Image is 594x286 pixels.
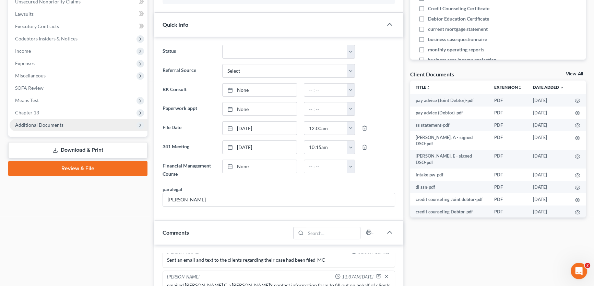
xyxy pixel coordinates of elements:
span: SOFA Review [15,85,44,91]
td: PDF [489,107,527,119]
span: monthly operating reports [428,46,484,53]
td: PDF [489,94,527,107]
span: Executory Contracts [15,23,59,29]
label: Status [159,45,219,59]
a: Lawsuits [10,8,147,20]
label: File Date [159,121,219,135]
label: Paperwork appt [159,102,219,116]
input: -- : -- [304,84,347,97]
a: Extensionunfold_more [494,85,522,90]
a: None [223,84,296,97]
span: current mortgage statement [428,26,488,33]
td: [DATE] [527,107,569,119]
div: [PERSON_NAME] [167,274,200,281]
td: dl ssn-pdf [410,181,489,193]
span: Quick Info [163,21,188,28]
span: Miscellaneous [15,73,46,78]
span: 11:37AM[DATE] [342,274,373,280]
input: -- : -- [304,160,347,173]
a: Download & Print [8,142,147,158]
td: PDF [489,206,527,218]
td: [DATE] [527,169,569,181]
label: BK Consult [159,83,219,97]
a: SOFA Review [10,82,147,94]
td: [DATE] [527,119,569,131]
td: [PERSON_NAME], E - signed DSO-pdf [410,150,489,169]
span: business case income projection [428,57,497,63]
a: Date Added expand_more [533,85,564,90]
div: Sent an email and text to the clients regarding their case had been filed-MC [167,257,391,263]
span: Lawsuits [15,11,34,17]
span: Expenses [15,60,35,66]
span: Comments [163,229,189,236]
td: [DATE] [527,94,569,107]
span: Codebtors Insiders & Notices [15,36,78,41]
td: [DATE] [527,181,569,193]
a: Executory Contracts [10,20,147,33]
td: PDF [489,150,527,169]
span: Chapter 13 [15,110,39,115]
input: -- : -- [304,141,347,154]
a: [DATE] [223,122,296,135]
td: PDF [489,169,527,181]
div: paralegal [163,186,182,193]
input: -- : -- [304,122,347,135]
i: expand_more [560,86,564,90]
label: Referral Source [159,64,219,78]
td: pay advice (Debtor)-pdf [410,107,489,119]
td: PDF [489,119,527,131]
a: None [223,102,296,115]
i: unfold_more [426,86,430,90]
td: [DATE] [527,131,569,150]
a: Review & File [8,161,147,176]
input: -- : -- [304,102,347,115]
a: Titleunfold_more [416,85,430,90]
td: [PERSON_NAME], A - signed DSO-pdf [410,131,489,150]
input: -- [163,193,395,206]
td: credit counseling Debtor-pdf [410,206,489,218]
div: Client Documents [410,71,454,78]
a: None [223,160,296,173]
span: Additional Documents [15,122,63,128]
input: Search... [306,227,360,239]
span: Means Test [15,97,39,103]
td: credit counseling Joint debtor-pdf [410,193,489,206]
a: View All [566,72,583,76]
td: [DATE] [527,206,569,218]
a: [DATE] [223,141,296,154]
td: ss statement-pdf [410,119,489,131]
span: 2 [585,263,590,268]
td: PDF [489,181,527,193]
td: [DATE] [527,193,569,206]
label: Financial Management Course [159,160,219,180]
td: PDF [489,193,527,206]
td: PDF [489,131,527,150]
td: [DATE] [527,150,569,169]
span: business case questionnaire [428,36,487,43]
iframe: Intercom live chat [571,263,587,279]
span: Credit Counseling Certificate [428,5,489,12]
td: pay advice (Joint Debtor)-pdf [410,94,489,107]
label: 341 Meeting [159,140,219,154]
span: Income [15,48,31,54]
i: unfold_more [518,86,522,90]
span: Debtor Education Certificate [428,15,489,22]
td: intake pw-pdf [410,169,489,181]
